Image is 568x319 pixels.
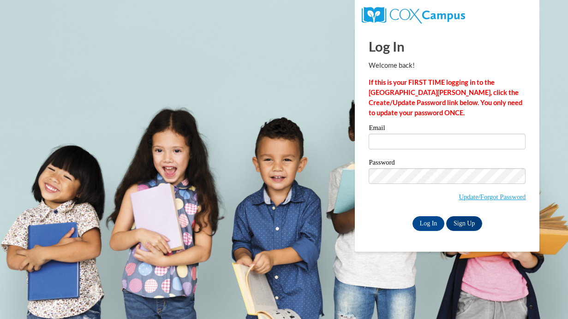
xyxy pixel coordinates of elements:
a: Sign Up [446,216,482,231]
label: Password [369,159,526,168]
p: Welcome back! [369,60,526,71]
input: Log In [413,216,445,231]
strong: If this is your FIRST TIME logging in to the [GEOGRAPHIC_DATA][PERSON_NAME], click the Create/Upd... [369,78,522,117]
a: COX Campus [362,11,465,18]
label: Email [369,124,526,134]
h1: Log In [369,37,526,56]
a: Update/Forgot Password [459,193,526,201]
img: COX Campus [362,7,465,24]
